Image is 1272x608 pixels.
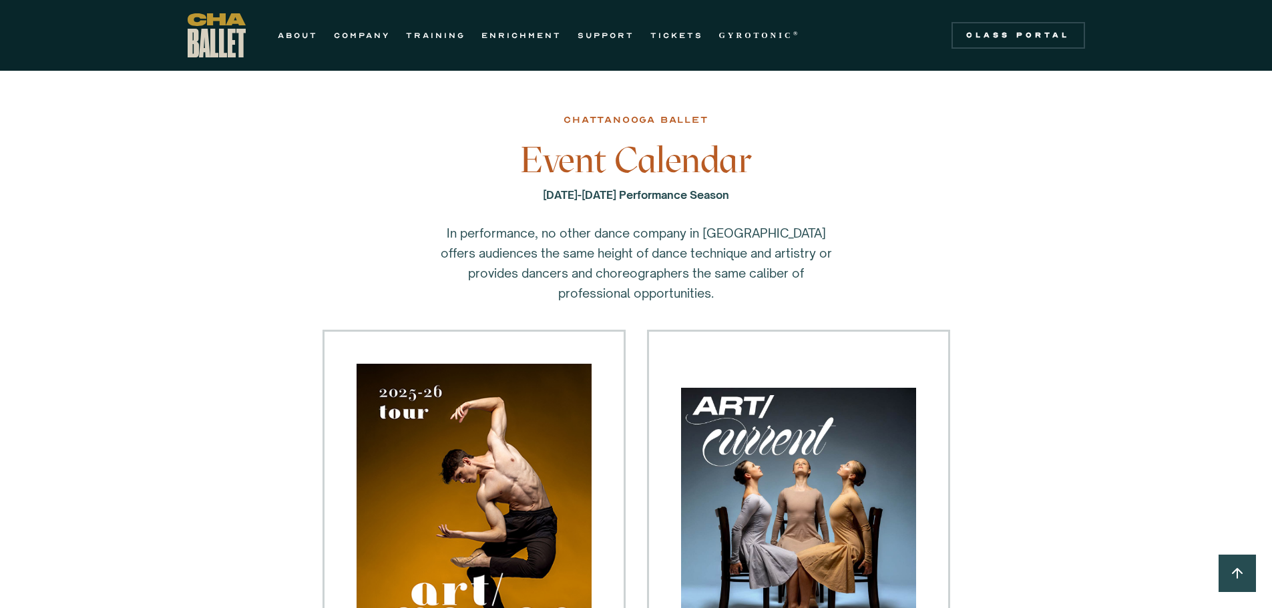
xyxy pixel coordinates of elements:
[564,112,708,128] div: chattanooga ballet
[543,188,729,202] strong: [DATE]-[DATE] Performance Season
[960,30,1077,41] div: Class Portal
[793,30,801,37] sup: ®
[719,31,793,40] strong: GYROTONIC
[481,27,562,43] a: ENRICHMENT
[188,13,246,57] a: home
[578,27,634,43] a: SUPPORT
[334,27,390,43] a: COMPANY
[406,27,465,43] a: TRAINING
[951,22,1085,49] a: Class Portal
[278,27,318,43] a: ABOUT
[419,140,853,180] h3: Event Calendar
[719,27,801,43] a: GYROTONIC®
[436,223,837,303] p: In performance, no other dance company in [GEOGRAPHIC_DATA] offers audiences the same height of d...
[650,27,703,43] a: TICKETS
